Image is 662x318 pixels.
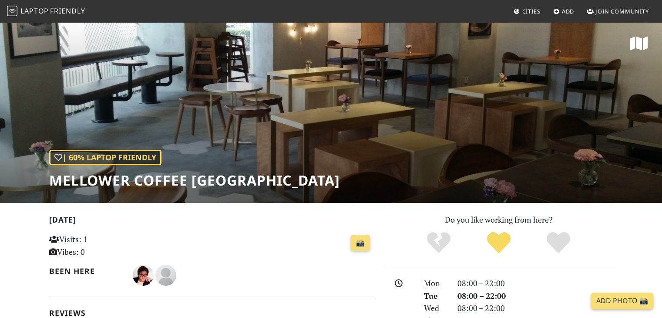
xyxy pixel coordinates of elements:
div: Tue [419,290,452,302]
a: Join Community [583,3,652,19]
div: 08:00 – 22:00 [452,277,618,290]
a: 📸 [351,235,370,251]
span: Britney Putri [155,269,176,280]
div: 08:00 – 22:00 [452,302,618,315]
span: Add [562,7,575,15]
a: Add Photo 📸 [591,293,653,309]
div: Yes [469,231,529,255]
div: No [409,231,469,255]
h2: Been here [49,267,123,276]
div: Wed [419,302,452,315]
a: Add [550,3,578,19]
img: blank-535327c66bd565773addf3077783bbfce4b00ec00e9fd257753287c682c7fa38.png [155,265,176,286]
div: Mon [419,277,452,290]
p: Do you like working from here? [384,213,613,226]
span: Join Community [595,7,649,15]
h1: Mellower Coffee [GEOGRAPHIC_DATA] [49,172,340,189]
h2: [DATE] [49,215,374,228]
span: Albert Soerjonoto [133,269,155,280]
a: Cities [510,3,544,19]
h2: Reviews [49,308,374,318]
div: | 60% Laptop Friendly [49,150,161,165]
a: LaptopFriendly LaptopFriendly [7,4,85,19]
div: Definitely! [528,231,588,255]
span: Laptop [20,6,49,16]
span: Friendly [50,6,85,16]
p: Visits: 1 Vibes: 0 [49,233,151,258]
div: 08:00 – 22:00 [452,290,618,302]
span: Cities [522,7,541,15]
img: 2075-albert.jpg [133,265,154,286]
img: LaptopFriendly [7,6,17,16]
